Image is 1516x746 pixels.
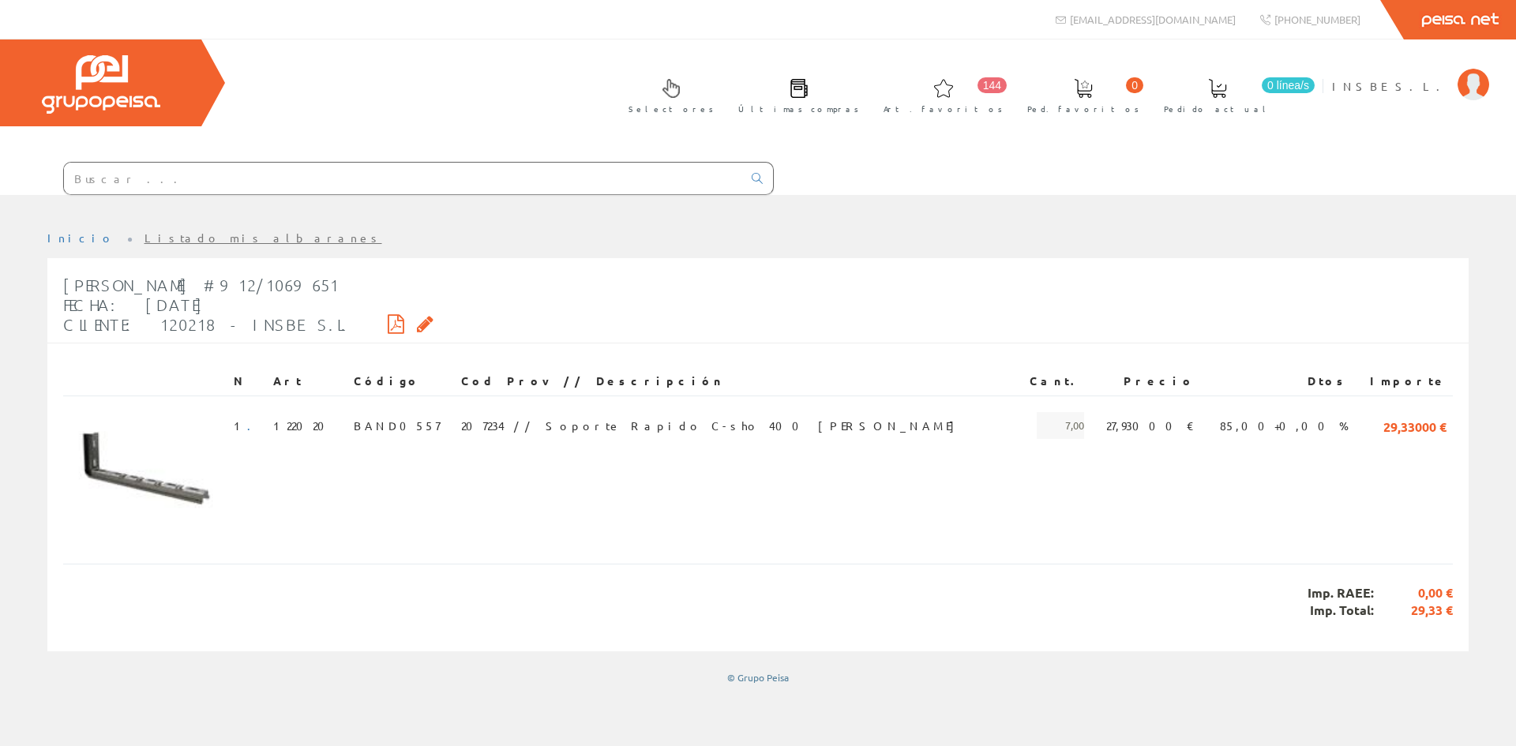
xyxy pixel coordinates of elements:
th: Art [267,367,347,395]
input: Buscar ... [64,163,742,194]
a: Últimas compras [722,66,867,123]
span: 7,00 [1037,412,1084,439]
span: 27,93000 € [1106,412,1195,439]
span: 29,33000 € [1383,412,1447,439]
th: Cod Prov // Descripción [455,367,1017,395]
span: Art. favoritos [884,101,1003,117]
span: [PERSON_NAME] #912/1069651 Fecha: [DATE] Cliente: 120218 - INSBE S.L. [63,276,350,334]
div: Imp. RAEE: Imp. Total: [63,564,1453,640]
span: 29,33 € [1374,602,1453,620]
img: Grupo Peisa [42,55,160,114]
span: 122020 [273,412,334,439]
th: N [227,367,267,395]
a: 144 Art. favoritos [868,66,1011,123]
span: [PHONE_NUMBER] [1274,13,1360,26]
span: INSBE S.L. [1332,78,1450,94]
div: © Grupo Peisa [47,671,1469,684]
a: Inicio [47,231,114,245]
th: Importe [1355,367,1453,395]
a: Selectores [613,66,722,123]
th: Precio [1090,367,1201,395]
span: 144 [978,77,1007,93]
span: 0,00 € [1374,584,1453,602]
th: Cant. [1017,367,1090,395]
span: Pedido actual [1164,101,1271,117]
span: BAND0557 [354,412,440,439]
span: Selectores [629,101,714,117]
i: Solicitar por email copia firmada [417,318,433,329]
span: Ped. favoritos [1027,101,1139,117]
span: 85,00+0,00 % [1220,412,1349,439]
i: Descargar PDF [388,318,404,329]
span: 1 [234,412,261,439]
span: [EMAIL_ADDRESS][DOMAIN_NAME] [1070,13,1236,26]
span: Últimas compras [738,101,859,117]
span: 0 [1126,77,1143,93]
a: INSBE S.L. [1332,66,1489,81]
span: 0 línea/s [1262,77,1315,93]
a: . [247,418,261,433]
img: Foto artículo (192x143.62204724409) [69,412,221,526]
span: 207234 // Soporte Rapido C-sho 400 [PERSON_NAME] [461,412,963,439]
th: Dtos [1201,367,1356,395]
th: Código [347,367,456,395]
a: Listado mis albaranes [144,231,382,245]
